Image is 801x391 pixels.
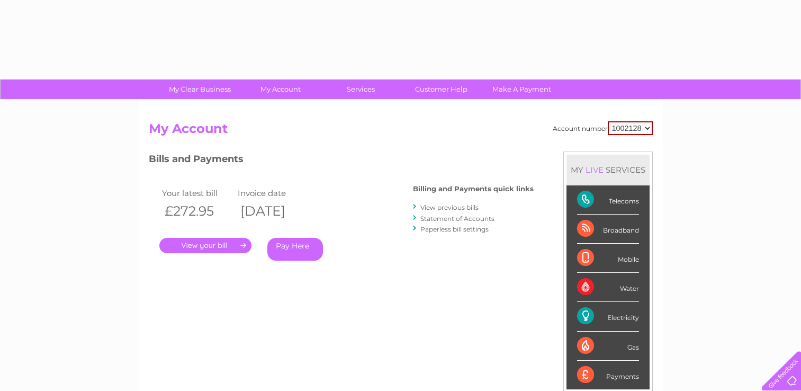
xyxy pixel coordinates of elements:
[149,121,653,141] h2: My Account
[577,332,639,361] div: Gas
[420,215,494,223] a: Statement of Accounts
[577,244,639,273] div: Mobile
[413,185,534,193] h4: Billing and Payments quick links
[267,238,323,261] a: Pay Here
[478,79,565,99] a: Make A Payment
[577,185,639,215] div: Telecoms
[583,165,606,175] div: LIVE
[420,203,479,211] a: View previous bills
[159,200,236,222] th: £272.95
[159,186,236,200] td: Your latest bill
[237,79,324,99] a: My Account
[566,155,650,185] div: MY SERVICES
[156,79,244,99] a: My Clear Business
[420,225,489,233] a: Paperless bill settings
[235,200,311,222] th: [DATE]
[398,79,485,99] a: Customer Help
[159,238,251,253] a: .
[577,302,639,331] div: Electricity
[235,186,311,200] td: Invoice date
[317,79,404,99] a: Services
[553,121,653,135] div: Account number
[577,273,639,302] div: Water
[149,152,534,170] h3: Bills and Payments
[577,361,639,389] div: Payments
[577,215,639,244] div: Broadband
